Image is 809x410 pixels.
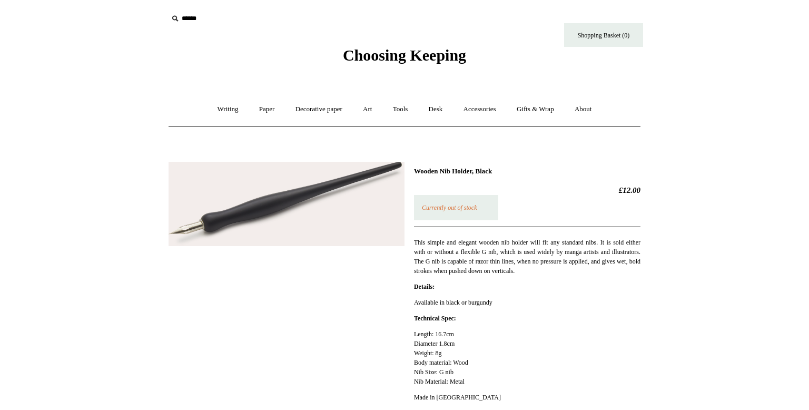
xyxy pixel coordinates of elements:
a: Tools [383,95,418,123]
p: Made in [GEOGRAPHIC_DATA] [414,393,640,402]
p: This simple and elegant wooden nib holder will fit any standard nibs. It is sold either with or w... [414,238,640,276]
h1: Wooden Nib Holder, Black [414,167,640,175]
img: Wooden Nib Holder, Black [169,162,404,246]
span: Choosing Keeping [343,46,466,64]
a: Choosing Keeping [343,55,466,62]
a: About [565,95,601,123]
a: Writing [208,95,248,123]
a: Decorative paper [286,95,352,123]
strong: Technical Spec: [414,315,456,322]
p: Length: 16.7cm Diameter 1.8cm Weight: 8g Body material: Wood Nib Size: G nib Nib Material: Metal [414,329,640,386]
h2: £12.00 [414,186,640,195]
strong: Details: [414,283,435,290]
a: Desk [419,95,452,123]
p: Available in black or burgundy [414,298,640,307]
a: Paper [250,95,284,123]
a: Accessories [454,95,506,123]
a: Gifts & Wrap [507,95,564,123]
a: Art [353,95,381,123]
em: Currently out of stock [422,204,477,211]
a: Shopping Basket (0) [564,23,643,47]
